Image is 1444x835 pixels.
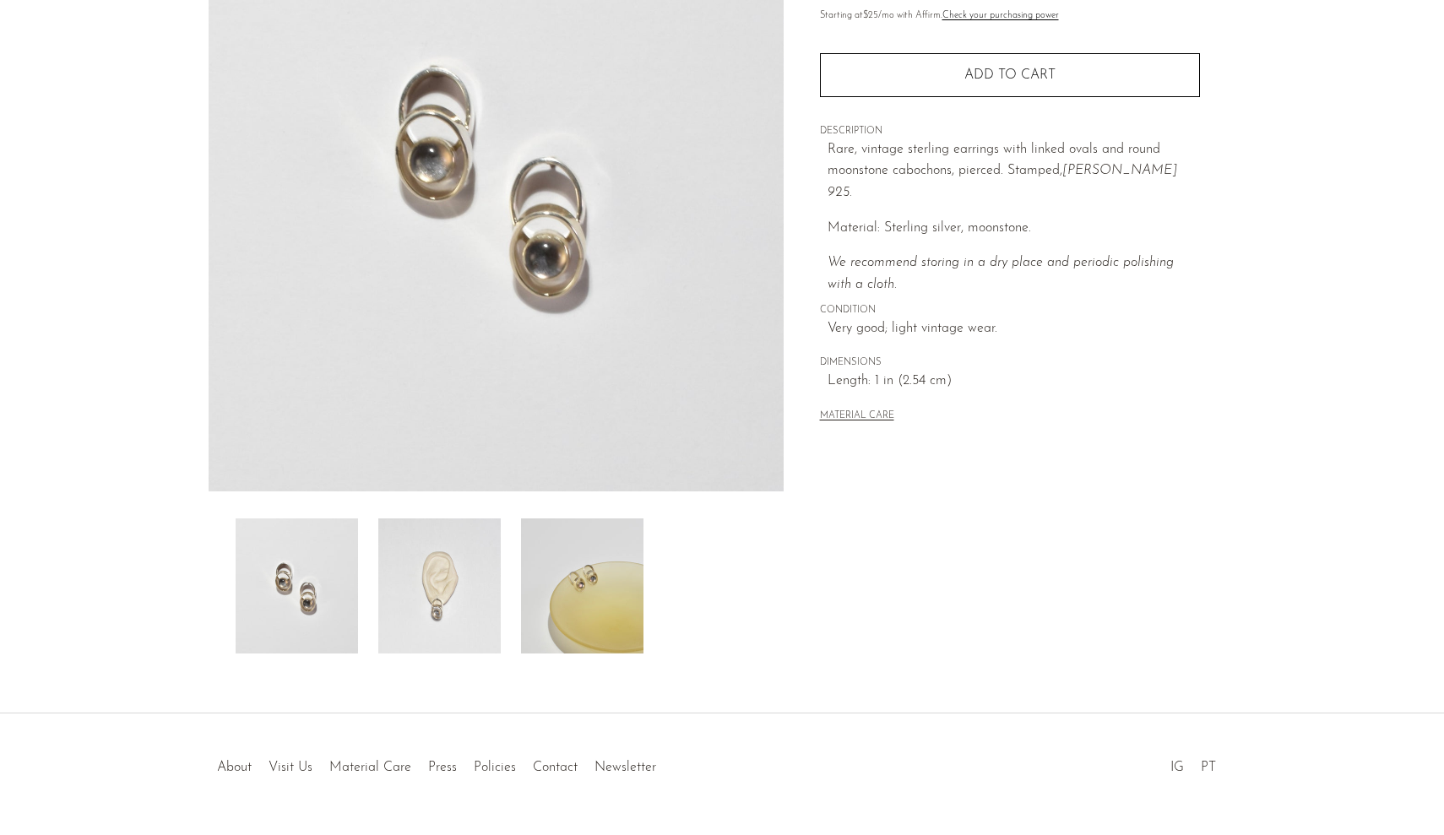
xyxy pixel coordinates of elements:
[820,8,1200,24] p: Starting at /mo with Affirm.
[474,761,516,774] a: Policies
[820,303,1200,318] span: CONDITION
[828,256,1174,291] i: We recommend storing in a dry place and periodic polishing with a cloth.
[269,761,312,774] a: Visit Us
[828,139,1200,204] p: Rare, vintage sterling earrings with linked ovals and round moonstone cabochons, pierced. Stamped,
[820,410,894,423] button: MATERIAL CARE
[1162,747,1224,779] ul: Social Medias
[378,518,501,653] img: Oval Link Moonstone Earrings
[1201,761,1216,774] a: PT
[521,518,643,653] img: Oval Link Moonstone Earrings
[964,68,1056,82] span: Add to cart
[329,761,411,774] a: Material Care
[209,747,665,779] ul: Quick links
[236,518,358,653] img: Oval Link Moonstone Earrings
[828,218,1200,240] p: Material: Sterling silver, moonstone.
[828,318,1200,340] span: Very good; light vintage wear.
[942,11,1059,20] a: Check your purchasing power - Learn more about Affirm Financing (opens in modal)
[1170,761,1184,774] a: IG
[217,761,252,774] a: About
[863,11,878,20] span: $25
[820,53,1200,97] button: Add to cart
[828,371,1200,393] span: Length: 1 in (2.54 cm)
[820,124,1200,139] span: DESCRIPTION
[428,761,457,774] a: Press
[820,355,1200,371] span: DIMENSIONS
[533,761,578,774] a: Contact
